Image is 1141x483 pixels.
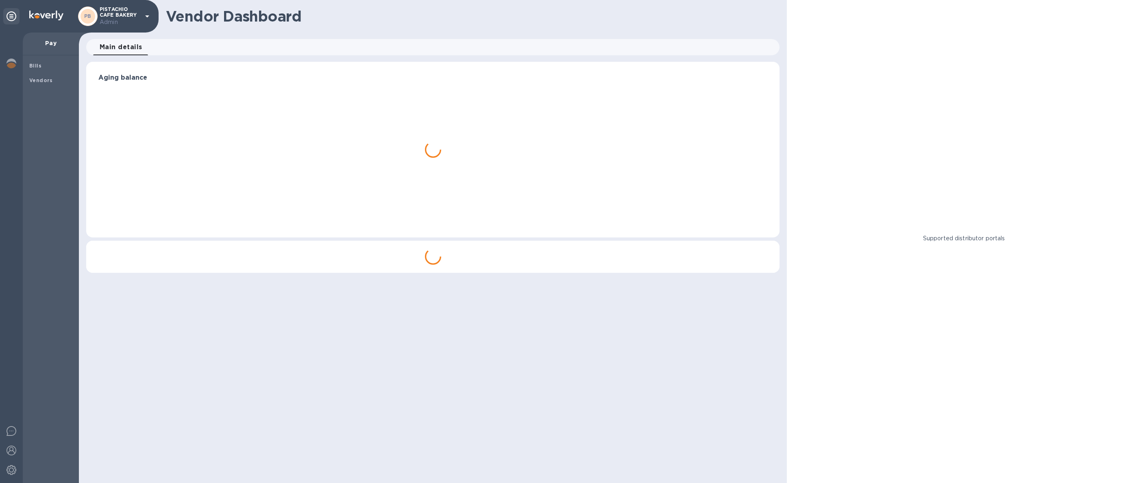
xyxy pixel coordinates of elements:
div: Unpin categories [3,8,20,24]
h1: Vendor Dashboard [166,8,774,25]
p: Pay [29,39,72,47]
p: PISTACHIO CAFE BAKERY [100,7,140,26]
span: Main details [100,41,142,53]
img: Logo [29,11,63,20]
b: Vendors [29,77,53,83]
b: PB [84,13,91,19]
b: Bills [29,63,41,69]
h3: Aging balance [98,74,767,82]
p: Supported distributor portals [923,234,1005,243]
p: Admin [100,18,140,26]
